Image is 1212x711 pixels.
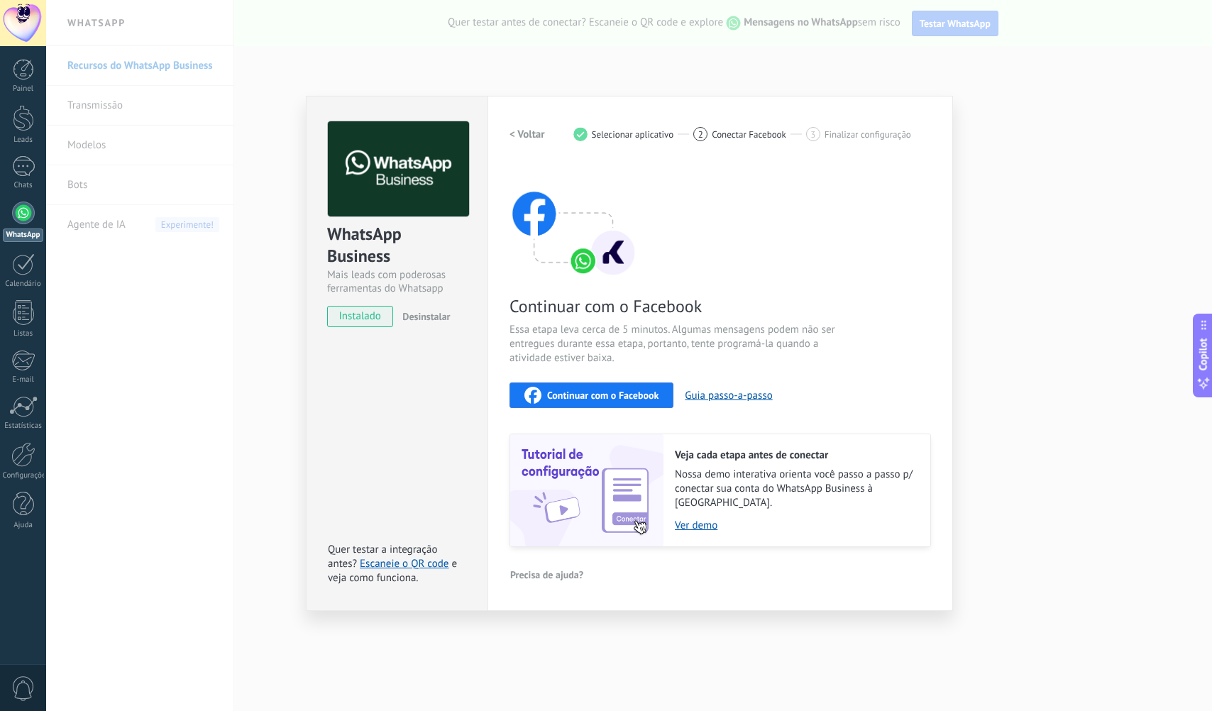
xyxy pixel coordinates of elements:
span: e veja como funciona. [328,557,457,585]
h2: Veja cada etapa antes de conectar [675,448,916,462]
div: Ajuda [3,521,44,530]
button: Desinstalar [397,306,450,327]
div: Calendário [3,280,44,289]
span: instalado [328,306,392,327]
span: Finalizar configuração [825,129,911,140]
button: Guia passo-a-passo [685,389,772,402]
button: < Voltar [509,121,545,147]
div: Mais leads com poderosas ferramentas do Whatsapp [327,268,467,295]
span: Desinstalar [402,310,450,323]
img: connect with facebook [509,164,637,277]
span: 2 [698,128,703,140]
div: Leads [3,136,44,145]
div: Listas [3,329,44,338]
div: E-mail [3,375,44,385]
button: Continuar com o Facebook [509,382,673,408]
span: Conectar Facebook [712,129,786,140]
img: logo_main.png [328,121,469,217]
div: Painel [3,84,44,94]
span: Selecionar aplicativo [592,129,674,140]
div: Chats [3,181,44,190]
span: Nossa demo interativa orienta você passo a passo p/ conectar sua conta do WhatsApp Business à [GE... [675,468,916,510]
span: 3 [810,128,815,140]
span: Copilot [1196,338,1211,371]
button: Precisa de ajuda? [509,564,584,585]
h2: < Voltar [509,128,545,141]
span: Essa etapa leva cerca de 5 minutos. Algumas mensagens podem não ser entregues durante essa etapa,... [509,323,847,365]
span: Continuar com o Facebook [547,390,659,400]
a: Ver demo [675,519,916,532]
a: Escaneie o QR code [360,557,448,571]
span: Continuar com o Facebook [509,295,847,317]
div: Configurações [3,471,44,480]
div: WhatsApp [3,228,43,242]
div: WhatsApp Business [327,223,467,268]
div: Estatísticas [3,421,44,431]
span: Quer testar a integração antes? [328,543,437,571]
span: Precisa de ajuda? [510,570,583,580]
